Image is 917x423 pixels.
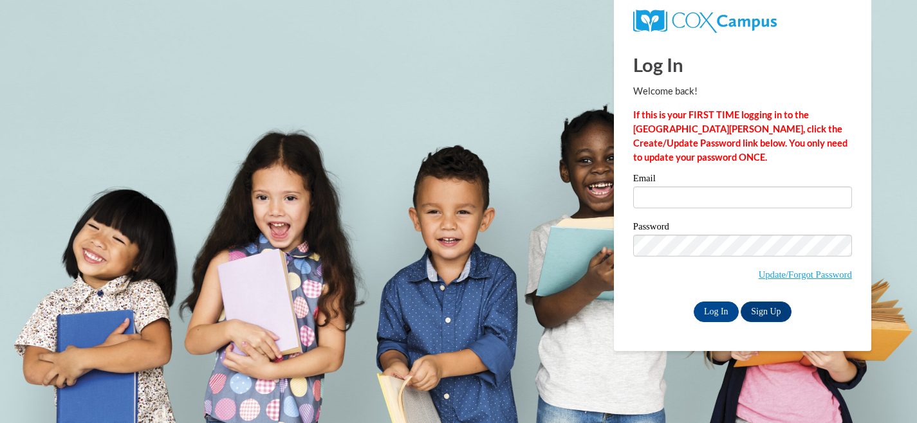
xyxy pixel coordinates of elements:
p: Welcome back! [633,84,852,98]
a: Sign Up [741,301,791,322]
a: COX Campus [633,15,777,26]
label: Email [633,174,852,186]
a: Update/Forgot Password [759,269,852,280]
label: Password [633,222,852,235]
h1: Log In [633,51,852,78]
strong: If this is your FIRST TIME logging in to the [GEOGRAPHIC_DATA][PERSON_NAME], click the Create/Upd... [633,109,848,163]
input: Log In [694,301,739,322]
img: COX Campus [633,10,777,33]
